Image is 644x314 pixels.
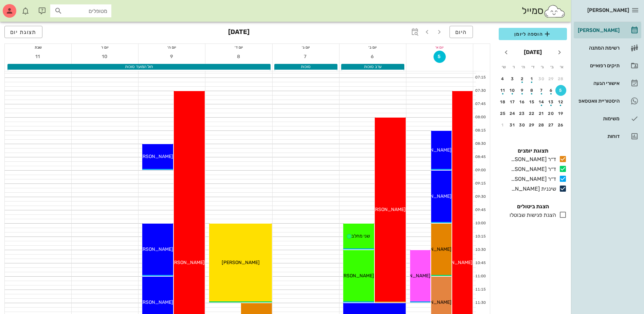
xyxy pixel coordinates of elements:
span: [PERSON_NAME] [135,154,173,159]
button: 2 [517,73,528,84]
div: 14 [536,100,547,104]
div: 3 [507,76,518,81]
span: חול המועד סוכות [125,64,153,69]
div: 6 [546,88,557,93]
div: 30 [536,76,547,81]
span: 5 [434,54,445,59]
span: תג [20,5,24,10]
span: [PERSON_NAME] [167,260,205,265]
div: 10:45 [473,260,487,266]
div: 20 [546,111,557,116]
span: [PERSON_NAME] [222,260,260,265]
button: 17 [507,97,518,107]
button: 15 [527,97,537,107]
span: [PERSON_NAME] [413,147,452,153]
span: 8 [233,54,245,59]
div: יום א׳ [406,44,473,51]
button: 13 [546,97,557,107]
h3: [DATE] [228,26,250,39]
div: 23 [517,111,528,116]
span: [PERSON_NAME] [368,207,406,212]
span: 9 [166,54,178,59]
div: 08:00 [473,115,487,120]
button: 10 [99,51,111,63]
button: 21 [536,108,547,119]
div: 07:45 [473,101,487,107]
div: 11:00 [473,274,487,279]
th: ב׳ [548,61,556,73]
div: 17 [507,100,518,104]
div: 10 [507,88,518,93]
button: 20 [546,108,557,119]
div: יום ג׳ [273,44,339,51]
div: 1 [527,76,537,81]
div: ד״ר [PERSON_NAME] [508,175,556,183]
th: ש׳ [499,61,508,73]
span: סוכות [301,64,311,69]
button: היום [449,26,473,38]
div: 22 [527,111,537,116]
button: 1 [527,73,537,84]
button: חודש שעבר [553,46,566,58]
div: 08:15 [473,128,487,134]
span: 10 [99,54,111,59]
div: 08:45 [473,154,487,160]
div: ד״ר [PERSON_NAME] [508,155,556,163]
th: ג׳ [538,61,547,73]
button: 4 [497,73,508,84]
div: 10:00 [473,221,487,226]
button: 16 [517,97,528,107]
th: א׳ [557,61,566,73]
div: 31 [507,123,518,127]
div: 07:30 [473,88,487,94]
a: משימות [574,110,641,127]
div: יום ד׳ [205,44,272,51]
div: 29 [546,76,557,81]
button: 1 [497,120,508,130]
th: ד׳ [528,61,537,73]
a: תיקים רפואיים [574,57,641,74]
div: 27 [546,123,557,127]
div: 4 [497,76,508,81]
div: 1 [497,123,508,127]
button: 9 [166,51,178,63]
button: 28 [555,73,566,84]
span: 7 [300,54,312,59]
div: דוחות [576,134,620,139]
button: 6 [367,51,379,63]
button: 10 [507,85,518,96]
div: רשימת המתנה [576,45,620,51]
div: 26 [555,123,566,127]
button: 14 [536,97,547,107]
span: [PERSON_NAME] [413,246,452,252]
button: 12 [555,97,566,107]
button: 3 [507,73,518,84]
button: 11 [497,85,508,96]
span: [PERSON_NAME] [413,193,452,199]
a: דוחות [574,128,641,144]
span: הוספה ליומן [504,30,562,38]
div: 11:30 [473,300,487,306]
div: תיקים רפואיים [576,63,620,68]
div: 09:00 [473,168,487,173]
div: 30 [517,123,528,127]
h4: הצגת ביטולים [499,203,567,211]
div: יום ה׳ [139,44,205,51]
button: 27 [546,120,557,130]
div: 7 [536,88,547,93]
span: [PERSON_NAME] [587,7,629,13]
button: 18 [497,97,508,107]
div: שבת [5,44,71,51]
img: SmileCloud logo [544,4,566,18]
div: 28 [536,123,547,127]
h4: תצוגת יומנים [499,147,567,155]
th: ה׳ [519,61,528,73]
button: 30 [536,73,547,84]
div: 24 [507,111,518,116]
div: 2 [517,76,528,81]
div: 08:30 [473,141,487,147]
button: 22 [527,108,537,119]
button: 11 [32,51,44,63]
button: 25 [497,108,508,119]
div: יום ו׳ [72,44,138,51]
